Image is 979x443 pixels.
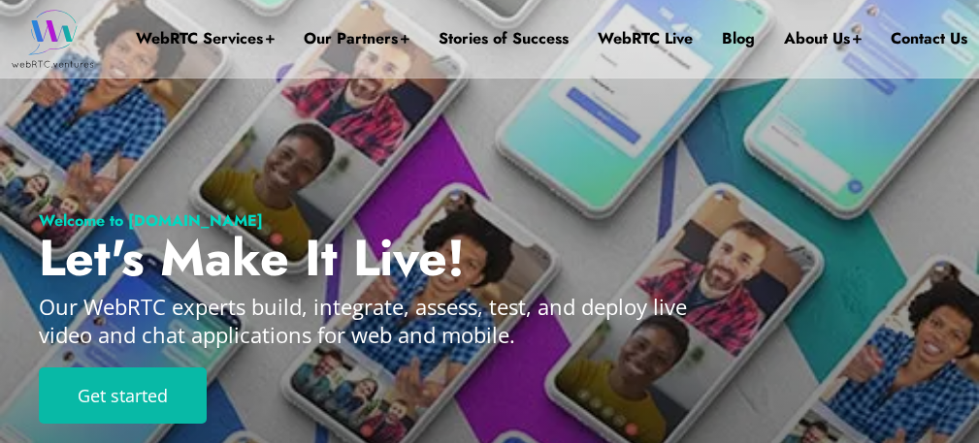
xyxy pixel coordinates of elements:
[78,387,168,404] span: Get started
[39,233,960,283] h2: Let's Make It Live!
[39,367,207,424] a: Get started
[12,10,94,68] img: WebRTC.ventures
[39,293,730,348] p: Our WebRTC experts build, integrate, assess, test, and deploy live video and chat applications fo...
[39,213,960,229] h1: Welcome to [DOMAIN_NAME]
